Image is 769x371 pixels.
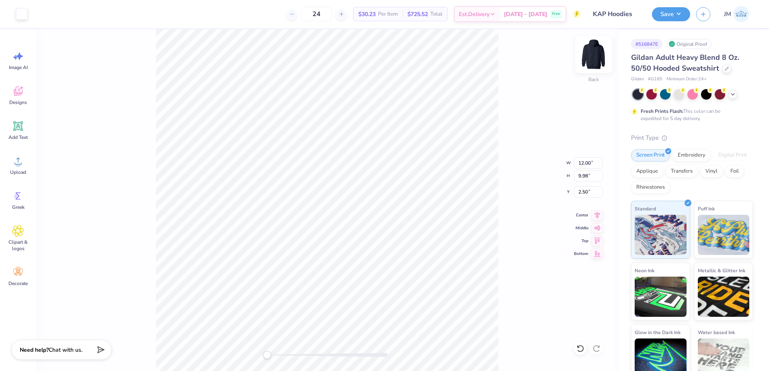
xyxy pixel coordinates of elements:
span: Decorate [8,280,28,287]
div: Print Type [631,133,753,143]
span: Total [430,10,442,18]
span: Chat with us. [49,346,82,354]
span: Est. Delivery [459,10,489,18]
img: Puff Ink [698,215,750,255]
img: Metallic & Glitter Ink [698,277,750,317]
img: Joshua Malaki [733,6,749,22]
span: $30.23 [358,10,376,18]
div: This color can be expedited for 5 day delivery. [641,108,740,122]
span: Image AI [9,64,28,71]
span: Gildan Adult Heavy Blend 8 Oz. 50/50 Hooded Sweatshirt [631,53,739,73]
span: Standard [635,204,656,213]
div: Embroidery [672,149,711,161]
input: Untitled Design [587,6,646,22]
strong: Need help? [20,346,49,354]
img: Standard [635,215,687,255]
div: Screen Print [631,149,670,161]
img: Neon Ink [635,277,687,317]
span: Top [574,238,588,244]
span: # G185 [648,76,662,83]
span: Per Item [378,10,398,18]
div: Accessibility label [263,351,271,359]
span: Water based Ink [698,328,735,336]
div: Back [588,76,599,83]
img: Back [578,39,610,71]
span: Middle [574,225,588,231]
span: Gildan [631,76,644,83]
span: Add Text [8,134,28,141]
span: Clipart & logos [5,239,31,252]
span: [DATE] - [DATE] [504,10,547,18]
span: Designs [9,99,27,106]
span: Bottom [574,251,588,257]
span: Free [552,11,560,17]
div: Vinyl [700,165,723,177]
span: Metallic & Glitter Ink [698,266,745,275]
strong: Fresh Prints Flash: [641,108,683,114]
span: JM [724,10,731,19]
div: Applique [631,165,663,177]
span: Neon Ink [635,266,654,275]
div: Original Proof [666,39,711,49]
div: Transfers [666,165,698,177]
input: – – [301,7,332,21]
span: Center [574,212,588,218]
a: JM [720,6,753,22]
span: Puff Ink [698,204,715,213]
span: Minimum Order: 24 + [666,76,707,83]
span: Glow in the Dark Ink [635,328,681,336]
span: Upload [10,169,26,175]
button: Save [652,7,690,21]
div: Rhinestones [631,181,670,194]
div: # 516847E [631,39,662,49]
span: $725.52 [407,10,428,18]
div: Digital Print [713,149,752,161]
span: Greek [12,204,25,210]
div: Foil [725,165,744,177]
